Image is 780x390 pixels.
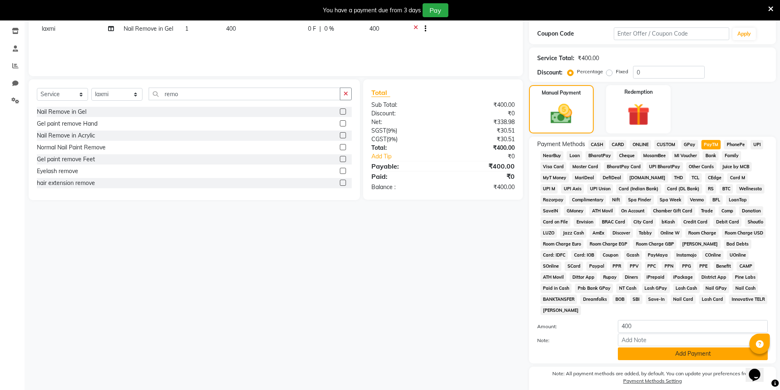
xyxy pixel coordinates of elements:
[319,25,321,33] span: |
[701,140,721,149] span: PayTM
[672,151,700,160] span: MI Voucher
[560,228,586,238] span: Jazz Cash
[587,239,630,249] span: Room Charge EGP
[531,323,612,330] label: Amount:
[699,295,726,304] span: Lash Card
[443,183,521,192] div: ₹400.00
[577,68,603,75] label: Percentage
[722,228,766,238] span: Room Charge USD
[665,184,702,194] span: Card (DL Bank)
[646,295,667,304] span: Save-In
[636,228,655,238] span: Tabby
[365,152,456,161] a: Add Tip
[443,171,521,181] div: ₹0
[369,25,379,32] span: 400
[604,162,643,171] span: BharatPay Card
[365,183,443,192] div: Balance :
[720,162,752,171] span: Juice by MCB
[751,140,763,149] span: UPI
[616,284,639,293] span: NT Cash
[575,284,613,293] span: Pnb Bank GPay
[686,162,717,171] span: Other Cards
[365,161,443,171] div: Payable:
[724,140,747,149] span: PhonePe
[659,217,678,227] span: bKash
[540,184,558,194] span: UPI M
[616,184,661,194] span: Card (Indian Bank)
[610,262,624,271] span: PPR
[537,54,574,63] div: Service Total:
[642,284,670,293] span: Lash GPay
[587,184,613,194] span: UPI Union
[618,334,768,346] input: Add Note
[732,273,758,282] span: Pine Labs
[569,195,606,205] span: Complimentary
[540,228,557,238] span: LUZO
[537,29,614,38] div: Coupon Code
[388,136,396,142] span: 9%
[540,206,561,216] span: SaveIN
[540,162,567,171] span: Visa Card
[586,151,613,160] span: BharatPay
[365,126,443,135] div: ( )
[42,25,55,32] span: laxmi
[37,143,106,152] div: Normal Nail Paint Remove
[570,273,597,282] span: Dittor App
[719,206,736,216] span: Comp
[537,68,563,77] div: Discount:
[365,171,443,181] div: Paid:
[609,195,622,205] span: Nift
[149,88,340,100] input: Search or Scan
[443,101,521,109] div: ₹400.00
[443,135,521,144] div: ₹30.51
[647,162,683,171] span: UPI BharatPay
[365,109,443,118] div: Discount:
[674,250,699,260] span: Instamojo
[37,131,95,140] div: Nail Remove in Acrylic
[540,306,581,315] span: [PERSON_NAME]
[627,262,642,271] span: PPV
[616,68,628,75] label: Fixed
[567,151,582,160] span: Loan
[658,228,683,238] span: Online W
[540,217,571,227] span: Card on File
[561,184,584,194] span: UPI Axis
[37,108,86,116] div: Nail Remove in Gel
[578,54,599,63] div: ₹400.00
[727,173,748,183] span: Card M
[574,217,596,227] span: Envision
[680,239,721,249] span: [PERSON_NAME]
[600,173,624,183] span: DefiDeal
[673,284,700,293] span: Lash Cash
[689,173,702,183] span: TCL
[618,347,768,360] button: Add Payment
[727,250,748,260] span: UOnline
[565,262,583,271] span: SCard
[733,28,756,40] button: Apply
[671,173,686,183] span: THD
[654,140,678,149] span: CUSTOM
[600,273,619,282] span: Rupay
[705,184,717,194] span: RS
[37,119,97,128] div: Gel paint remove Hand
[699,206,716,216] span: Trade
[644,273,667,282] span: iPrepaid
[746,357,772,382] iframe: chat widget
[620,101,657,128] img: _gift.svg
[641,151,669,160] span: MosamBee
[703,284,730,293] span: Nail GPay
[540,273,567,282] span: ATH Movil
[540,284,572,293] span: Paid in Cash
[724,239,751,249] span: Bad Debts
[710,195,723,205] span: BFL
[681,140,698,149] span: GPay
[365,101,443,109] div: Sub Total:
[37,167,78,176] div: Eyelash remove
[671,273,696,282] span: iPackage
[599,217,628,227] span: BRAC Card
[124,25,173,32] span: Nail Remove in Gel
[586,262,607,271] span: Paypal
[542,89,581,97] label: Manual Payment
[645,262,659,271] span: PPC
[681,217,710,227] span: Credit Card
